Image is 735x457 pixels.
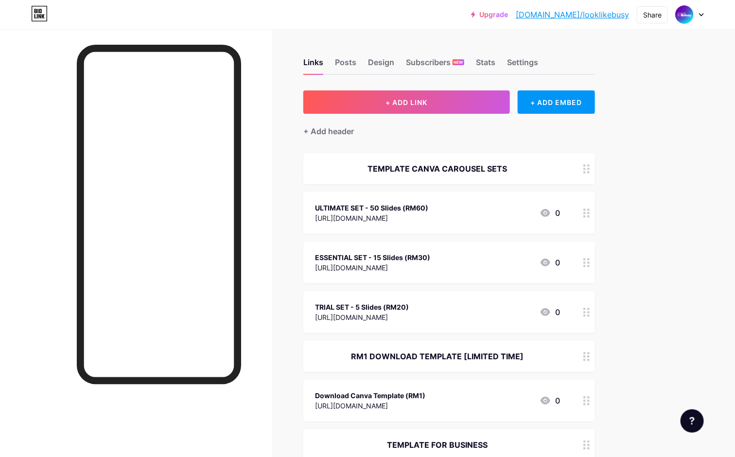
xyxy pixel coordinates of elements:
[540,257,560,268] div: 0
[315,263,430,273] div: [URL][DOMAIN_NAME]
[315,351,560,362] div: RM1 DOWNLOAD TEMPLATE [LIMITED TIME]
[476,56,495,74] div: Stats
[454,59,463,65] span: NEW
[303,90,510,114] button: + ADD LINK
[315,312,409,322] div: [URL][DOMAIN_NAME]
[540,207,560,219] div: 0
[385,98,427,106] span: + ADD LINK
[406,56,464,74] div: Subscribers
[335,56,356,74] div: Posts
[507,56,538,74] div: Settings
[518,90,595,114] div: + ADD EMBED
[368,56,394,74] div: Design
[315,163,560,175] div: TEMPLATE CANVA CAROUSEL SETS
[303,125,354,137] div: + Add header
[315,252,430,263] div: ESSENTIAL SET - 15 Slides (RM30)
[471,11,508,18] a: Upgrade
[516,9,629,20] a: [DOMAIN_NAME]/looklikebusy
[540,395,560,406] div: 0
[315,401,425,411] div: [URL][DOMAIN_NAME]
[540,306,560,318] div: 0
[315,302,409,312] div: TRIAL SET - 5 Slides (RM20)
[315,203,428,213] div: ULTIMATE SET - 50 Slides (RM60)
[643,10,662,20] div: Share
[315,439,560,451] div: TEMPLATE FOR BUSINESS
[315,213,428,223] div: [URL][DOMAIN_NAME]
[315,390,425,401] div: Download Canva Template (RM1)
[675,5,694,24] img: looklikebusy
[303,56,323,74] div: Links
